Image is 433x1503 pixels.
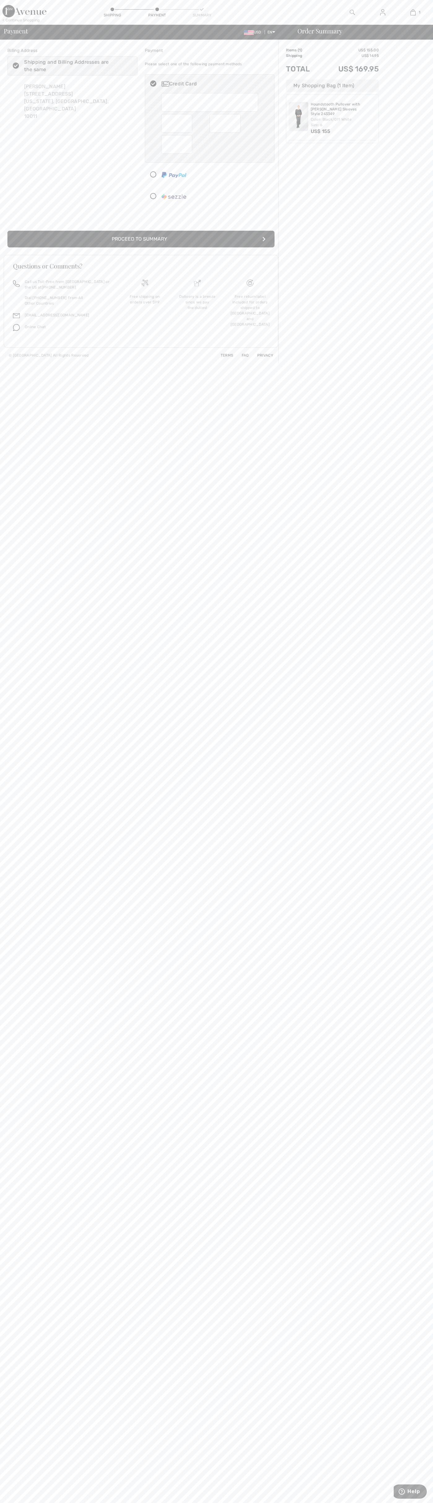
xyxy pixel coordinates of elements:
div: Billing Address [7,47,137,54]
button: Proceed to Summary [7,231,275,247]
div: < Continue Shopping [2,17,40,23]
span: 1 [419,10,420,15]
div: My Shopping Bag (1 Item) [286,79,379,92]
img: chat [13,324,20,331]
div: Shipping and Billing Addresses are the same [24,58,128,73]
div: Color: Black/Off White Size: 6 [311,117,376,128]
img: 1ère Avenue [2,5,46,17]
img: Houndstooth Pullover with Sheer Bishop Sleeves Style 243349 [289,102,308,131]
span: Online Chat [25,325,46,329]
iframe: Secure Credit Card Frame - Expiration Month [166,116,188,131]
p: Call us Toll-Free from [GEOGRAPHIC_DATA] or the US at [25,279,111,290]
span: Payment [4,28,28,34]
div: Credit Card [162,80,270,88]
img: Free shipping on orders over $99 [141,280,148,286]
img: Free shipping on orders over $99 [247,280,253,286]
td: Items ( ) [286,47,321,53]
a: Houndstooth Pullover with [PERSON_NAME] Sleeves Style 243349 [311,102,376,117]
div: © [GEOGRAPHIC_DATA] All Rights Reserved [9,353,89,358]
a: 1 [398,9,428,16]
a: [EMAIL_ADDRESS][DOMAIN_NAME] [25,313,89,317]
iframe: Secure Credit Card Frame - Credit Card Number [166,95,254,109]
div: Summary [193,12,211,18]
div: Order Summary [290,28,429,34]
div: Please select one of the following payment methods [145,56,275,72]
img: Delivery is a breeze since we pay the duties! [194,280,201,286]
img: PayPal [162,172,186,178]
img: search the website [350,9,355,16]
img: call [13,280,20,287]
h3: Questions or Comments? [13,263,269,269]
td: Shipping [286,53,321,58]
a: Sign In [375,9,390,16]
iframe: Opens a widget where you can find more information [394,1484,427,1500]
p: Dial [PHONE_NUMBER] From All Other Countries [25,295,111,306]
div: Free return label included for orders shipped to [GEOGRAPHIC_DATA] and [GEOGRAPHIC_DATA] [229,294,271,327]
td: US$ 169.95 [321,58,379,79]
div: Delivery is a breeze since we pay the duties! [176,294,219,310]
a: [PHONE_NUMBER] [42,285,76,289]
a: Terms [213,353,233,358]
a: FAQ [234,353,249,358]
img: email [13,312,20,319]
img: My Info [380,9,385,16]
span: 1 [299,48,301,52]
td: US$ 14.95 [321,53,379,58]
a: Privacy [250,353,273,358]
div: Payment [148,12,167,18]
span: USD [244,30,264,34]
iframe: Secure Credit Card Frame - CVV [166,137,188,152]
img: Sezzle [162,194,186,200]
span: EN [267,30,275,34]
img: Credit Card [162,81,169,87]
img: US Dollar [244,30,254,35]
td: Total [286,58,321,79]
img: My Bag [410,9,416,16]
div: Free shipping on orders over $99 [123,294,166,305]
span: US$ 155 [311,128,331,134]
iframe: Secure Credit Card Frame - Expiration Year [214,116,236,131]
div: [PERSON_NAME] [STREET_ADDRESS] [US_STATE], [GEOGRAPHIC_DATA], [GEOGRAPHIC_DATA] 10011 [19,78,137,125]
div: Payment [145,47,275,54]
td: US$ 155.00 [321,47,379,53]
div: Shipping [103,12,122,18]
